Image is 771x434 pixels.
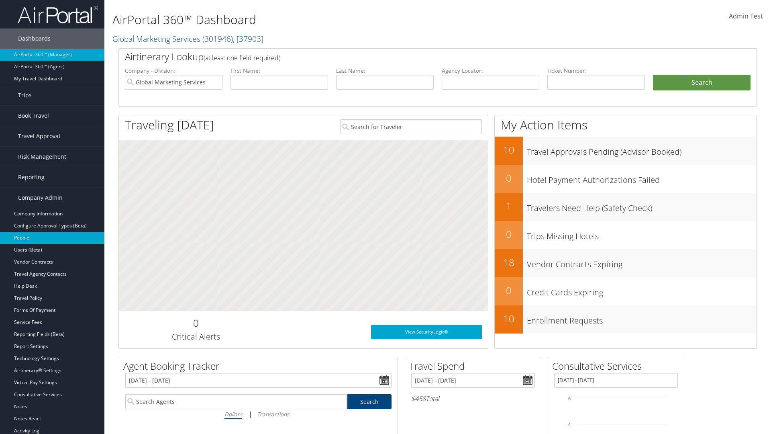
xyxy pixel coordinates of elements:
h2: Travel Spend [409,359,541,373]
h1: My Action Items [495,117,757,133]
h2: 0 [495,171,523,185]
a: View SecurityLogic® [371,325,482,339]
h3: Vendor Contracts Expiring [527,255,757,270]
input: Search Agents [125,394,347,409]
span: , [ 37903 ] [233,33,263,44]
a: 0Trips Missing Hotels [495,221,757,249]
h6: Total [411,394,535,403]
i: Dollars [224,410,242,418]
span: $458 [411,394,426,403]
label: Last Name: [336,67,434,75]
h3: Credit Cards Expiring [527,283,757,298]
a: 10Enrollment Requests [495,305,757,334]
span: Dashboards [18,29,51,49]
h1: Traveling [DATE] [125,117,214,133]
span: Risk Management [18,147,66,167]
h2: 10 [495,312,523,325]
h2: Agent Booking Tracker [123,359,398,373]
span: ( 301946 ) [202,33,233,44]
h2: Airtinerary Lookup [125,50,698,63]
span: Book Travel [18,106,49,126]
h2: 18 [495,256,523,269]
a: 18Vendor Contracts Expiring [495,249,757,277]
h3: Critical Alerts [125,331,267,342]
h3: Travelers Need Help (Safety Check) [527,199,757,214]
h3: Hotel Payment Authorizations Failed [527,170,757,186]
h3: Trips Missing Hotels [527,227,757,242]
div: | [125,409,392,419]
span: (at least one field required) [204,53,280,62]
h2: 0 [125,316,267,330]
h2: 10 [495,143,523,157]
button: Search [653,75,751,91]
tspan: 6 [568,396,571,401]
a: Admin Test [729,4,763,29]
span: Admin Test [729,12,763,20]
a: 10Travel Approvals Pending (Advisor Booked) [495,137,757,165]
img: airportal-logo.png [18,5,98,24]
label: Company - Division: [125,67,222,75]
label: Ticket Number: [547,67,645,75]
span: Travel Approval [18,126,60,146]
span: Reporting [18,167,45,187]
h2: 1 [495,199,523,213]
label: First Name: [230,67,328,75]
a: 1Travelers Need Help (Safety Check) [495,193,757,221]
h3: Enrollment Requests [527,311,757,326]
h1: AirPortal 360™ Dashboard [112,11,546,28]
a: Search [347,394,392,409]
a: 0Hotel Payment Authorizations Failed [495,165,757,193]
h2: Consultative Services [552,359,684,373]
a: 0Credit Cards Expiring [495,277,757,305]
span: Company Admin [18,188,63,208]
a: Global Marketing Services [112,33,263,44]
input: Search for Traveler [340,119,482,134]
span: Trips [18,85,32,105]
h2: 0 [495,227,523,241]
tspan: 4 [568,422,571,427]
h2: 0 [495,284,523,297]
i: Transactions [257,410,289,418]
label: Agency Locator: [442,67,539,75]
h3: Travel Approvals Pending (Advisor Booked) [527,142,757,158]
